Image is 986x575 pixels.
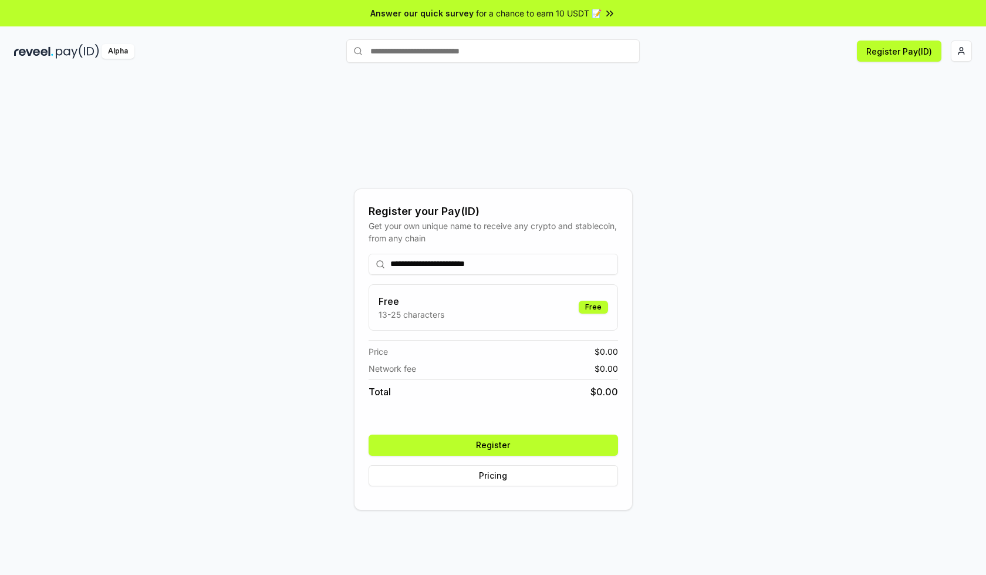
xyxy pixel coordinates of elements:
span: Price [369,345,388,358]
span: Answer our quick survey [370,7,474,19]
span: $ 0.00 [590,385,618,399]
span: $ 0.00 [595,362,618,375]
h3: Free [379,294,444,308]
div: Register your Pay(ID) [369,203,618,220]
span: $ 0.00 [595,345,618,358]
span: Network fee [369,362,416,375]
p: 13-25 characters [379,308,444,321]
div: Alpha [102,44,134,59]
div: Get your own unique name to receive any crypto and stablecoin, from any chain [369,220,618,244]
span: Total [369,385,391,399]
div: Free [579,301,608,314]
img: pay_id [56,44,99,59]
button: Pricing [369,465,618,486]
img: reveel_dark [14,44,53,59]
button: Register [369,435,618,456]
span: for a chance to earn 10 USDT 📝 [476,7,602,19]
button: Register Pay(ID) [857,41,941,62]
